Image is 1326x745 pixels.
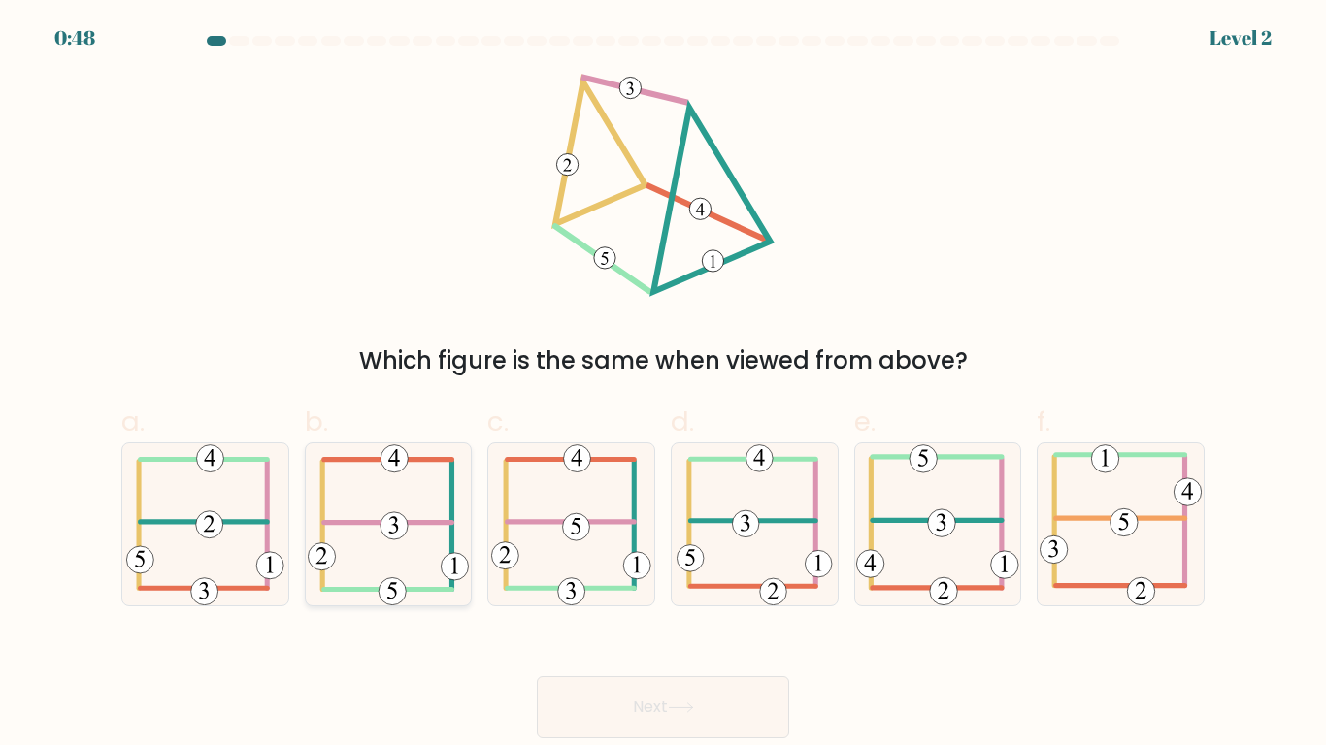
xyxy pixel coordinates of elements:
div: Which figure is the same when viewed from above? [133,343,1193,378]
button: Next [537,676,789,738]
div: Level 2 [1210,23,1272,52]
span: a. [121,403,145,440]
span: d. [671,403,694,440]
div: 0:48 [54,23,95,52]
span: c. [487,403,509,440]
span: f. [1037,403,1050,440]
span: e. [854,403,876,440]
span: b. [305,403,328,440]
